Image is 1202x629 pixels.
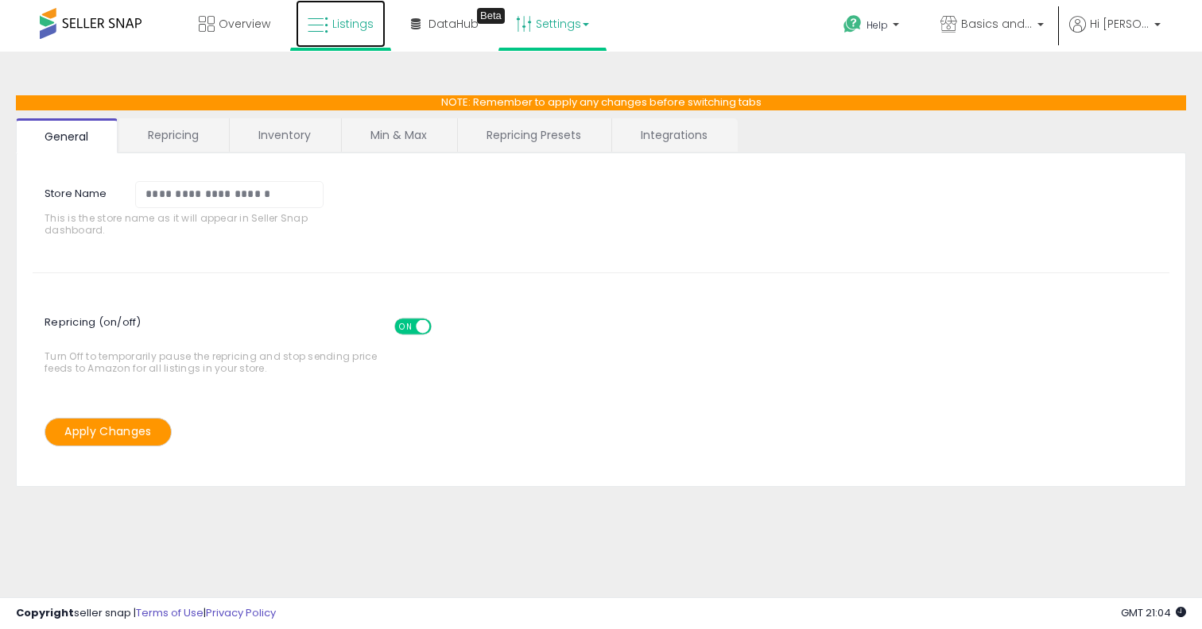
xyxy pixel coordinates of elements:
[1090,16,1150,32] span: Hi [PERSON_NAME]
[429,319,455,333] span: OFF
[45,307,446,350] span: Repricing (on/off)
[477,8,505,24] div: Tooltip anchor
[230,118,339,152] a: Inventory
[396,319,416,333] span: ON
[16,605,74,620] strong: Copyright
[45,311,386,375] span: Turn Off to temporarily pause the repricing and stop sending price feeds to Amazon for all listin...
[16,95,1186,110] p: NOTE: Remember to apply any changes before switching tabs
[1121,605,1186,620] span: 2025-10-13 21:04 GMT
[831,2,915,52] a: Help
[961,16,1033,32] span: Basics and More Store
[1069,16,1161,52] a: Hi [PERSON_NAME]
[342,118,456,152] a: Min & Max
[867,18,888,32] span: Help
[33,181,123,202] label: Store Name
[16,606,276,621] div: seller snap | |
[458,118,610,152] a: Repricing Presets
[612,118,736,152] a: Integrations
[119,118,227,152] a: Repricing
[45,418,172,446] button: Apply Changes
[136,605,204,620] a: Terms of Use
[16,118,118,153] a: General
[843,14,863,34] i: Get Help
[428,16,479,32] span: DataHub
[219,16,270,32] span: Overview
[45,212,333,237] span: This is the store name as it will appear in Seller Snap dashboard.
[332,16,374,32] span: Listings
[206,605,276,620] a: Privacy Policy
